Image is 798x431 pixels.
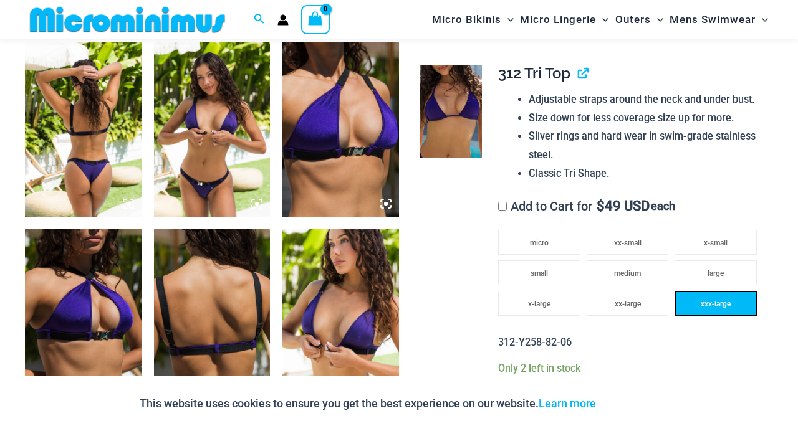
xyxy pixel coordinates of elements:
[154,42,271,217] img: Bond Indigo 393 Top 285 Cheeky Bikini
[612,4,666,36] a: OutersMenu ToggleMenu Toggle
[498,362,763,375] p: Only 2 left in stock
[529,90,763,109] li: Adjustable straps around the neck and under bust.
[282,42,399,217] img: Bond Indigo 393 Top
[670,4,756,36] span: Mens Swimwear
[277,14,289,26] a: Account icon link
[498,291,580,316] li: x-large
[701,300,731,308] span: xxx-large
[531,269,548,278] span: small
[301,5,330,34] a: View Shopping Cart, empty
[530,239,549,247] span: micro
[528,300,550,308] span: x-large
[517,4,612,36] a: Micro LingerieMenu ToggleMenu Toggle
[614,239,642,247] span: xx-small
[597,198,605,214] span: $
[498,64,570,82] span: 312 Tri Top
[615,300,641,308] span: xx-large
[501,4,514,36] span: Menu Toggle
[651,200,675,212] span: each
[520,4,596,36] span: Micro Lingerie
[498,199,675,214] label: Add to Cart for
[254,12,265,27] a: Search icon link
[420,65,482,158] img: Bond Indigo 312 Top 02
[597,200,650,212] span: 49 USD
[704,239,728,247] span: x-small
[529,164,763,183] li: Classic Tri Shape.
[596,4,608,36] span: Menu Toggle
[605,389,658,419] button: Accept
[529,109,763,128] li: Size down for less coverage size up for more.
[756,4,768,36] span: Menu Toggle
[539,397,596,410] a: Learn more
[498,260,580,285] li: small
[675,260,757,285] li: large
[675,230,757,255] li: x-small
[708,269,724,278] span: large
[498,202,507,211] input: Add to Cart for$49 USD each
[498,333,763,352] p: 312-Y258-82-06
[529,127,763,164] li: Silver rings and hard wear in swim-grade stainless steel.
[427,2,773,37] nav: Site Navigation
[25,6,230,34] img: MM SHOP LOGO FLAT
[675,291,757,316] li: xxx-large
[587,260,669,285] li: medium
[25,229,142,404] img: Bond Indigo 393 Top
[154,229,271,404] img: Bond Indigo 393 Top
[666,4,771,36] a: Mens SwimwearMenu ToggleMenu Toggle
[651,4,663,36] span: Menu Toggle
[587,291,669,316] li: xx-large
[429,4,517,36] a: Micro BikinisMenu ToggleMenu Toggle
[282,229,399,404] img: Bond Indigo 393 Top
[432,4,501,36] span: Micro Bikinis
[614,269,641,278] span: medium
[587,230,669,255] li: xx-small
[615,4,651,36] span: Outers
[498,230,580,255] li: micro
[25,42,142,217] img: Bond Indigo 393 Top 285 Cheeky Bikini
[140,394,596,413] p: This website uses cookies to ensure you get the best experience on our website.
